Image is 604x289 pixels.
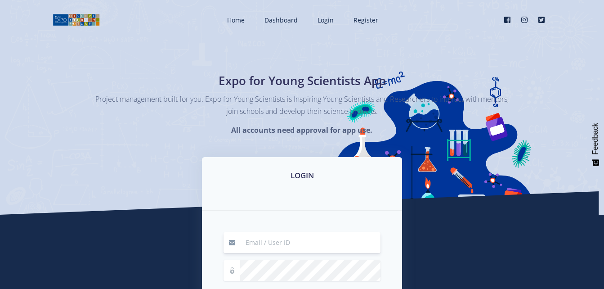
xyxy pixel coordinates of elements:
span: Login [318,16,334,24]
p: Project management built for you. Expo for Young Scientists is Inspiring Young Scientists and Res... [95,93,509,117]
span: Feedback [591,123,600,154]
strong: All accounts need approval for app use. [231,125,372,135]
a: Register [345,8,385,32]
span: Register [353,16,378,24]
a: Login [309,8,341,32]
a: Home [218,8,252,32]
span: Home [227,16,245,24]
a: Dashboard [255,8,305,32]
input: Email / User ID [240,232,380,253]
button: Feedback - Show survey [587,114,604,175]
span: Dashboard [264,16,298,24]
h3: LOGIN [213,170,391,181]
h1: Expo for Young Scientists App [138,72,466,90]
img: logo01.png [53,13,100,27]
